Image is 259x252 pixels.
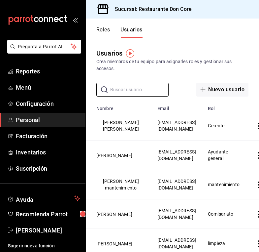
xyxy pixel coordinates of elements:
[208,123,224,128] span: Gerente
[157,237,196,249] span: [EMAIL_ADDRESS][DOMAIN_NAME]
[208,149,228,161] span: Ayudante general
[208,182,240,187] span: mantenimiento
[157,120,196,132] span: [EMAIL_ADDRESS][DOMAIN_NAME]
[16,148,80,157] span: Inventarios
[7,40,81,54] button: Pregunta a Parrot AI
[16,226,80,235] span: [PERSON_NAME]
[96,26,143,38] div: navigation tabs
[16,132,80,141] span: Facturación
[16,67,80,76] span: Reportes
[96,240,132,247] button: [PERSON_NAME]
[96,26,110,38] button: Roles
[208,211,234,217] span: Comisariato
[110,5,192,13] h3: Sucursal: Restaurante Don Core
[73,17,78,22] button: open_drawer_menu
[18,43,71,50] span: Pregunta a Parrot AI
[96,58,248,72] div: Crea miembros de tu equipo para asignarles roles y gestionar sus accesos.
[16,83,80,92] span: Menú
[96,152,132,159] button: [PERSON_NAME]
[153,102,204,111] th: Email
[126,49,134,58] img: Tooltip marker
[96,119,146,132] button: [PERSON_NAME] [PERSON_NAME]
[16,115,80,124] span: Personal
[16,194,72,202] span: Ayuda
[86,102,153,111] th: Nombre
[16,164,80,173] span: Suscripción
[8,242,80,249] span: Sugerir nueva función
[96,211,132,218] button: [PERSON_NAME]
[157,179,196,190] span: [EMAIL_ADDRESS][DOMAIN_NAME]
[120,26,143,38] button: Usuarios
[196,83,248,97] button: Nuevo usuario
[16,210,80,219] span: Recomienda Parrot
[157,149,196,161] span: [EMAIL_ADDRESS][DOMAIN_NAME]
[157,208,196,220] span: [EMAIL_ADDRESS][DOMAIN_NAME]
[96,48,122,58] div: Usuarios
[16,99,80,108] span: Configuración
[208,241,225,246] span: limpieza
[110,83,169,96] input: Buscar usuario
[5,48,81,55] a: Pregunta a Parrot AI
[96,178,146,191] button: [PERSON_NAME] mantenimiento
[204,102,247,111] th: Rol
